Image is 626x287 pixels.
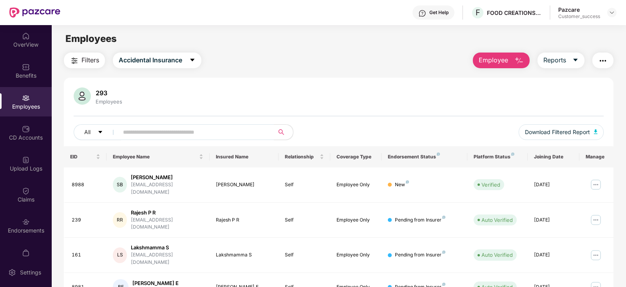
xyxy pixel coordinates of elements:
[131,244,203,251] div: Lakshmamma S
[429,9,449,16] div: Get Help
[534,251,573,259] div: [DATE]
[534,216,573,224] div: [DATE]
[525,128,590,136] span: Download Filtered Report
[442,216,445,219] img: svg+xml;base64,PHN2ZyB4bWxucz0iaHR0cDovL3d3dy53My5vcmcvMjAwMC9zdmciIHdpZHRoPSI4IiBoZWlnaHQ9IjgiIH...
[514,56,524,65] img: svg+xml;base64,PHN2ZyB4bWxucz0iaHR0cDovL3d3dy53My5vcmcvMjAwMC9zdmciIHhtbG5zOnhsaW5rPSJodHRwOi8vd3...
[94,98,124,105] div: Employees
[22,187,30,195] img: svg+xml;base64,PHN2ZyBpZD0iQ2xhaW0iIHhtbG5zPSJodHRwOi8vd3d3LnczLm9yZy8yMDAwL3N2ZyIgd2lkdGg9IjIwIi...
[337,251,376,259] div: Employee Only
[487,9,542,16] div: FOOD CREATIONS PRIVATE LIMITED,
[22,156,30,164] img: svg+xml;base64,PHN2ZyBpZD0iVXBsb2FkX0xvZ3MiIGRhdGEtbmFtZT0iVXBsb2FkIExvZ3MiIHhtbG5zPSJodHRwOi8vd3...
[65,33,117,44] span: Employees
[558,13,600,20] div: Customer_success
[113,177,127,193] div: SB
[131,174,203,181] div: [PERSON_NAME]
[131,209,203,216] div: Rajesh P R
[70,154,95,160] span: EID
[285,251,324,259] div: Self
[70,56,79,65] img: svg+xml;base64,PHN2ZyB4bWxucz0iaHR0cDovL3d3dy53My5vcmcvMjAwMC9zdmciIHdpZHRoPSIyNCIgaGVpZ2h0PSIyNC...
[81,55,99,65] span: Filters
[274,129,289,135] span: search
[119,55,182,65] span: Accidental Insurance
[22,94,30,102] img: svg+xml;base64,PHN2ZyBpZD0iRW1wbG95ZWVzIiB4bWxucz0iaHR0cDovL3d3dy53My5vcmcvMjAwMC9zdmciIHdpZHRoPS...
[216,216,272,224] div: Rajesh P R
[22,218,30,226] img: svg+xml;base64,PHN2ZyBpZD0iRW5kb3JzZW1lbnRzIiB4bWxucz0iaHR0cDovL3d3dy53My5vcmcvMjAwMC9zdmciIHdpZH...
[519,124,604,140] button: Download Filtered Report
[543,55,566,65] span: Reports
[131,251,203,266] div: [EMAIL_ADDRESS][DOMAIN_NAME]
[528,146,579,167] th: Joining Date
[64,146,107,167] th: EID
[84,128,90,136] span: All
[274,124,293,140] button: search
[113,247,127,263] div: LS
[8,269,16,276] img: svg+xml;base64,PHN2ZyBpZD0iU2V0dGluZy0yMHgyMCIgeG1sbnM9Imh0dHA6Ly93d3cudzMub3JnLzIwMDAvc3ZnIiB3aW...
[395,181,409,189] div: New
[534,181,573,189] div: [DATE]
[437,153,440,156] img: svg+xml;base64,PHN2ZyB4bWxucz0iaHR0cDovL3d3dy53My5vcmcvMjAwMC9zdmciIHdpZHRoPSI4IiBoZWlnaHQ9IjgiIH...
[72,181,101,189] div: 8988
[537,53,584,68] button: Reportscaret-down
[107,146,210,167] th: Employee Name
[210,146,278,167] th: Insured Name
[74,87,91,105] img: svg+xml;base64,PHN2ZyB4bWxucz0iaHR0cDovL3d3dy53My5vcmcvMjAwMC9zdmciIHhtbG5zOnhsaW5rPSJodHRwOi8vd3...
[216,251,272,259] div: Lakshmamma S
[285,181,324,189] div: Self
[558,6,600,13] div: Pazcare
[113,212,127,228] div: RR
[418,9,426,17] img: svg+xml;base64,PHN2ZyBpZD0iSGVscC0zMngzMiIgeG1sbnM9Imh0dHA6Ly93d3cudzMub3JnLzIwMDAvc3ZnIiB3aWR0aD...
[98,129,103,136] span: caret-down
[479,55,508,65] span: Employee
[590,249,602,262] img: manageButton
[285,216,324,224] div: Self
[94,89,124,97] div: 293
[131,181,203,196] div: [EMAIL_ADDRESS][DOMAIN_NAME]
[406,180,409,183] img: svg+xml;base64,PHN2ZyB4bWxucz0iaHR0cDovL3d3dy53My5vcmcvMjAwMC9zdmciIHdpZHRoPSI4IiBoZWlnaHQ9IjgiIH...
[216,181,272,189] div: [PERSON_NAME]
[279,146,330,167] th: Relationship
[572,57,579,64] span: caret-down
[337,216,376,224] div: Employee Only
[474,154,521,160] div: Platform Status
[131,216,203,231] div: [EMAIL_ADDRESS][DOMAIN_NAME]
[22,125,30,133] img: svg+xml;base64,PHN2ZyBpZD0iQ0RfQWNjb3VudHMiIGRhdGEtbmFtZT0iQ0QgQWNjb3VudHMiIHhtbG5zPSJodHRwOi8vd3...
[22,63,30,71] img: svg+xml;base64,PHN2ZyBpZD0iQmVuZWZpdHMiIHhtbG5zPSJodHRwOi8vd3d3LnczLm9yZy8yMDAwL3N2ZyIgd2lkdGg9Ij...
[598,56,608,65] img: svg+xml;base64,PHN2ZyB4bWxucz0iaHR0cDovL3d3dy53My5vcmcvMjAwMC9zdmciIHdpZHRoPSIyNCIgaGVpZ2h0PSIyNC...
[132,280,190,287] div: [PERSON_NAME] E
[22,249,30,257] img: svg+xml;base64,PHN2ZyBpZD0iTXlfT3JkZXJzIiBkYXRhLW5hbWU9Ik15IE9yZGVycyIgeG1sbnM9Imh0dHA6Ly93d3cudz...
[473,53,530,68] button: Employee
[330,146,382,167] th: Coverage Type
[481,181,500,189] div: Verified
[72,251,101,259] div: 161
[113,154,197,160] span: Employee Name
[337,181,376,189] div: Employee Only
[388,154,461,160] div: Endorsement Status
[395,251,445,259] div: Pending from Insurer
[18,269,43,276] div: Settings
[481,251,513,259] div: Auto Verified
[476,8,480,17] span: F
[395,216,445,224] div: Pending from Insurer
[74,124,121,140] button: Allcaret-down
[22,32,30,40] img: svg+xml;base64,PHN2ZyBpZD0iSG9tZSIgeG1sbnM9Imh0dHA6Ly93d3cudzMub3JnLzIwMDAvc3ZnIiB3aWR0aD0iMjAiIG...
[609,9,615,16] img: svg+xml;base64,PHN2ZyBpZD0iRHJvcGRvd24tMzJ4MzIiIHhtbG5zPSJodHRwOi8vd3d3LnczLm9yZy8yMDAwL3N2ZyIgd2...
[511,153,514,156] img: svg+xml;base64,PHN2ZyB4bWxucz0iaHR0cDovL3d3dy53My5vcmcvMjAwMC9zdmciIHdpZHRoPSI4IiBoZWlnaHQ9IjgiIH...
[590,214,602,226] img: manageButton
[594,129,598,134] img: svg+xml;base64,PHN2ZyB4bWxucz0iaHR0cDovL3d3dy53My5vcmcvMjAwMC9zdmciIHhtbG5zOnhsaW5rPSJodHRwOi8vd3...
[64,53,105,68] button: Filters
[9,7,60,18] img: New Pazcare Logo
[72,216,101,224] div: 239
[590,178,602,191] img: manageButton
[285,154,318,160] span: Relationship
[189,57,195,64] span: caret-down
[579,146,614,167] th: Manage
[113,53,201,68] button: Accidental Insurancecaret-down
[481,216,513,224] div: Auto Verified
[442,251,445,254] img: svg+xml;base64,PHN2ZyB4bWxucz0iaHR0cDovL3d3dy53My5vcmcvMjAwMC9zdmciIHdpZHRoPSI4IiBoZWlnaHQ9IjgiIH...
[442,283,445,286] img: svg+xml;base64,PHN2ZyB4bWxucz0iaHR0cDovL3d3dy53My5vcmcvMjAwMC9zdmciIHdpZHRoPSI4IiBoZWlnaHQ9IjgiIH...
